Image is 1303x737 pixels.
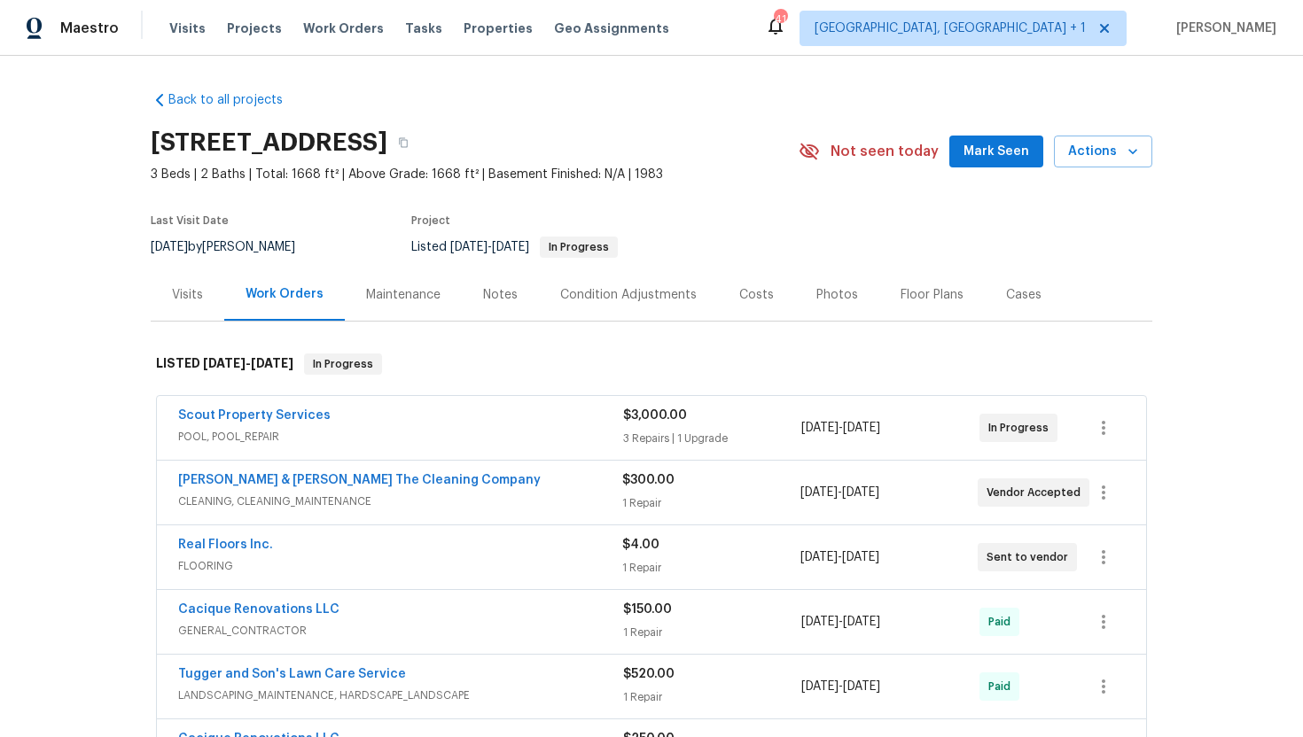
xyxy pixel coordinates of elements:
span: [DATE] [800,551,838,563]
button: Copy Address [387,127,419,159]
div: Costs [739,286,774,304]
a: Cacique Renovations LLC [178,603,339,616]
span: LANDSCAPING_MAINTENANCE, HARDSCAPE_LANDSCAPE [178,687,623,704]
span: Listed [411,241,618,253]
div: Work Orders [246,285,324,303]
span: In Progress [306,355,380,373]
span: [DATE] [800,486,838,499]
span: $300.00 [622,474,675,486]
div: 1 Repair [623,688,801,706]
div: 1 Repair [622,559,800,577]
span: - [800,548,879,566]
div: 1 Repair [623,624,801,641]
span: Project [411,215,450,226]
span: CLEANING, CLEANING_MAINTENANCE [178,493,622,510]
span: $520.00 [623,668,675,680]
span: - [800,484,879,501]
span: [DATE] [801,616,839,628]
span: FLOORING [178,557,622,575]
span: - [801,419,880,437]
a: Back to all projects [151,91,321,109]
a: Scout Property Services [178,409,331,422]
span: Tasks [405,22,442,35]
span: [GEOGRAPHIC_DATA], [GEOGRAPHIC_DATA] + 1 [815,19,1086,37]
span: [DATE] [801,680,839,693]
a: [PERSON_NAME] & [PERSON_NAME] The Cleaning Company [178,474,541,486]
span: $150.00 [623,603,672,616]
span: Maestro [60,19,119,37]
div: Visits [172,286,203,304]
span: Projects [227,19,282,37]
span: [DATE] [251,357,293,369]
span: - [203,357,293,369]
div: by [PERSON_NAME] [151,237,316,258]
span: [DATE] [842,486,879,499]
div: Photos [816,286,858,304]
span: [DATE] [151,241,188,253]
span: $3,000.00 [623,409,687,422]
div: 1 Repair [622,494,800,512]
span: [DATE] [492,241,529,253]
span: GENERAL_CONTRACTOR [178,622,623,640]
span: - [801,613,880,631]
div: LISTED [DATE]-[DATE]In Progress [151,336,1152,392]
span: Work Orders [303,19,384,37]
span: 3 Beds | 2 Baths | Total: 1668 ft² | Above Grade: 1668 ft² | Basement Finished: N/A | 1983 [151,166,799,183]
span: [DATE] [843,680,880,693]
span: [DATE] [450,241,488,253]
span: - [801,678,880,695]
span: Mark Seen [964,141,1029,163]
span: [DATE] [843,422,880,434]
h6: LISTED [156,353,293,375]
span: Geo Assignments [554,19,669,37]
div: Cases [1006,286,1042,304]
span: Vendor Accepted [987,484,1088,501]
span: - [450,241,529,253]
span: Sent to vendor [987,548,1075,566]
div: Condition Adjustments [560,286,697,304]
span: Properties [464,19,533,37]
span: Paid [988,678,1018,695]
div: Maintenance [366,286,441,304]
a: Tugger and Son's Lawn Care Service [178,668,406,680]
span: [DATE] [801,422,839,434]
span: $4.00 [622,539,659,551]
div: 41 [774,11,786,28]
span: [DATE] [843,616,880,628]
div: Floor Plans [901,286,964,304]
button: Actions [1054,136,1152,168]
span: Paid [988,613,1018,631]
div: Notes [483,286,518,304]
span: [DATE] [842,551,879,563]
span: In Progress [542,242,616,252]
span: Last Visit Date [151,215,229,226]
span: [DATE] [203,357,246,369]
button: Mark Seen [949,136,1043,168]
span: POOL, POOL_REPAIR [178,428,623,446]
span: In Progress [988,419,1056,437]
span: Visits [169,19,206,37]
span: Actions [1068,141,1138,163]
a: Real Floors Inc. [178,539,273,551]
span: Not seen today [831,143,939,160]
span: [PERSON_NAME] [1169,19,1276,37]
div: 3 Repairs | 1 Upgrade [623,430,801,447]
h2: [STREET_ADDRESS] [151,134,387,151]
